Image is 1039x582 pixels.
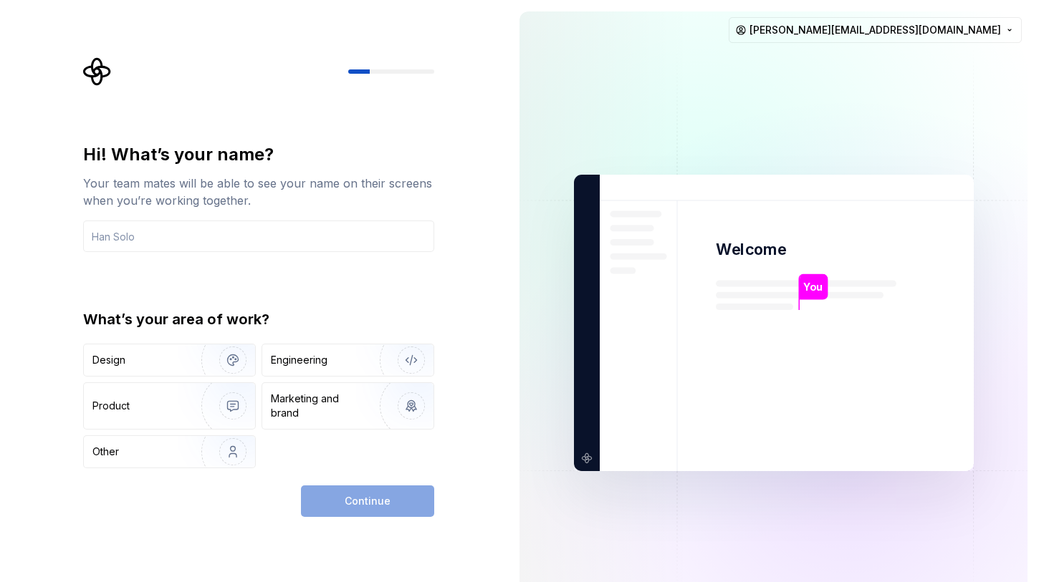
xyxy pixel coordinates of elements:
div: Hi! What’s your name? [83,143,434,166]
span: [PERSON_NAME][EMAIL_ADDRESS][DOMAIN_NAME] [750,23,1001,37]
div: Marketing and brand [271,392,368,420]
div: Engineering [271,353,327,367]
div: Design [92,353,125,367]
input: Han Solo [83,220,434,252]
div: Your team mates will be able to see your name on their screens when you’re working together. [83,175,434,209]
button: [PERSON_NAME][EMAIL_ADDRESS][DOMAIN_NAME] [729,17,1022,43]
div: What’s your area of work? [83,309,434,329]
div: Product [92,399,130,413]
p: You [803,279,823,295]
div: Other [92,445,119,459]
p: Welcome [716,239,786,260]
svg: Supernova Logo [83,57,112,86]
